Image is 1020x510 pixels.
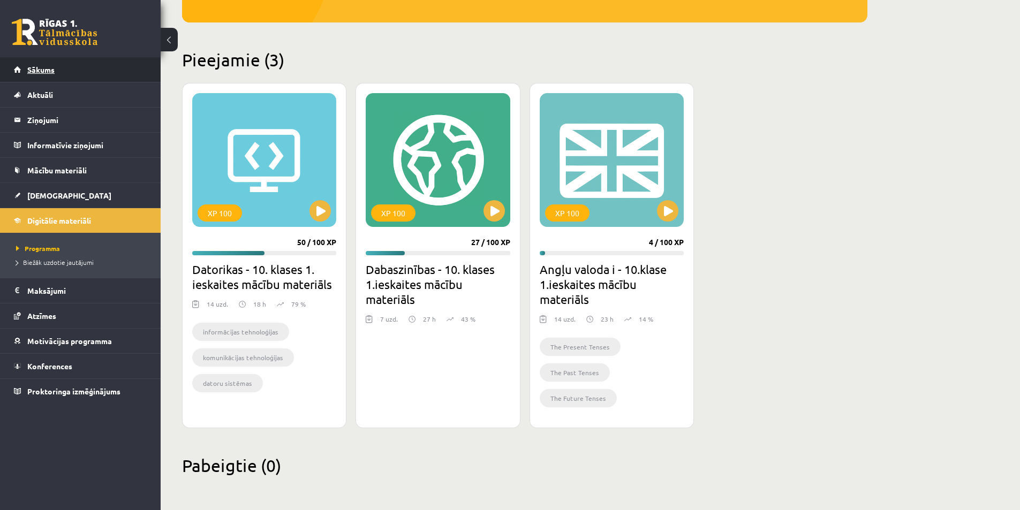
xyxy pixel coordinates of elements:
[27,386,120,396] span: Proktoringa izmēģinājums
[182,49,867,70] h2: Pieejamie (3)
[182,455,867,476] h2: Pabeigtie (0)
[554,314,576,330] div: 14 uzd.
[14,303,147,328] a: Atzīmes
[27,361,72,371] span: Konferences
[27,108,147,132] legend: Ziņojumi
[27,278,147,303] legend: Maksājumi
[380,314,398,330] div: 7 uzd.
[14,82,147,107] a: Aktuāli
[27,165,87,175] span: Mācību materiāli
[14,108,147,132] a: Ziņojumi
[461,314,475,324] p: 43 %
[16,244,60,253] span: Programma
[601,314,614,324] p: 23 h
[14,329,147,353] a: Motivācijas programma
[27,133,147,157] legend: Informatīvie ziņojumi
[207,299,228,315] div: 14 uzd.
[192,262,336,292] h2: Datorikas - 10. klases 1. ieskaites mācību materiāls
[14,183,147,208] a: [DEMOGRAPHIC_DATA]
[16,257,150,267] a: Biežāk uzdotie jautājumi
[198,204,242,222] div: XP 100
[27,311,56,321] span: Atzīmes
[16,243,150,253] a: Programma
[371,204,415,222] div: XP 100
[27,90,53,100] span: Aktuāli
[14,379,147,404] a: Proktoringa izmēģinājums
[27,191,111,200] span: [DEMOGRAPHIC_DATA]
[192,323,289,341] li: informācijas tehnoloģijas
[27,336,112,346] span: Motivācijas programma
[253,299,266,309] p: 18 h
[540,389,617,407] li: The Future Tenses
[192,348,294,367] li: komunikācijas tehnoloģijas
[12,19,97,45] a: Rīgas 1. Tālmācības vidusskola
[14,354,147,378] a: Konferences
[14,57,147,82] a: Sākums
[27,65,55,74] span: Sākums
[27,216,91,225] span: Digitālie materiāli
[291,299,306,309] p: 79 %
[540,363,610,382] li: The Past Tenses
[639,314,653,324] p: 14 %
[545,204,590,222] div: XP 100
[423,314,436,324] p: 27 h
[14,158,147,182] a: Mācību materiāli
[14,133,147,157] a: Informatīvie ziņojumi
[540,338,621,356] li: The Present Tenses
[366,262,510,307] h2: Dabaszinības - 10. klases 1.ieskaites mācību materiāls
[192,374,263,392] li: datoru sistēmas
[16,258,94,267] span: Biežāk uzdotie jautājumi
[14,278,147,303] a: Maksājumi
[540,262,684,307] h2: Angļu valoda i - 10.klase 1.ieskaites mācību materiāls
[14,208,147,233] a: Digitālie materiāli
